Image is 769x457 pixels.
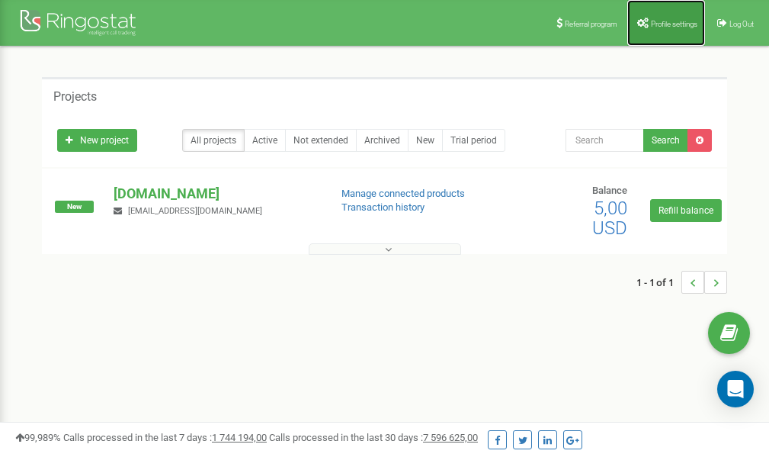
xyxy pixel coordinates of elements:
[15,432,61,443] span: 99,989%
[592,185,627,196] span: Balance
[63,432,267,443] span: Calls processed in the last 7 days :
[592,198,627,239] span: 5,00 USD
[55,201,94,213] span: New
[341,188,465,199] a: Manage connected products
[341,201,425,213] a: Transaction history
[442,129,505,152] a: Trial period
[57,129,137,152] a: New project
[566,129,644,152] input: Search
[651,20,697,28] span: Profile settings
[408,129,443,152] a: New
[285,129,357,152] a: Not extended
[565,20,617,28] span: Referral program
[128,206,262,216] span: [EMAIL_ADDRESS][DOMAIN_NAME]
[643,129,688,152] button: Search
[729,20,754,28] span: Log Out
[356,129,409,152] a: Archived
[212,432,267,443] u: 1 744 194,00
[244,129,286,152] a: Active
[182,129,245,152] a: All projects
[269,432,478,443] span: Calls processed in the last 30 days :
[114,184,316,204] p: [DOMAIN_NAME]
[636,256,727,309] nav: ...
[717,371,754,407] div: Open Intercom Messenger
[636,271,681,294] span: 1 - 1 of 1
[53,90,97,104] h5: Projects
[650,199,722,222] a: Refill balance
[423,432,478,443] u: 7 596 625,00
